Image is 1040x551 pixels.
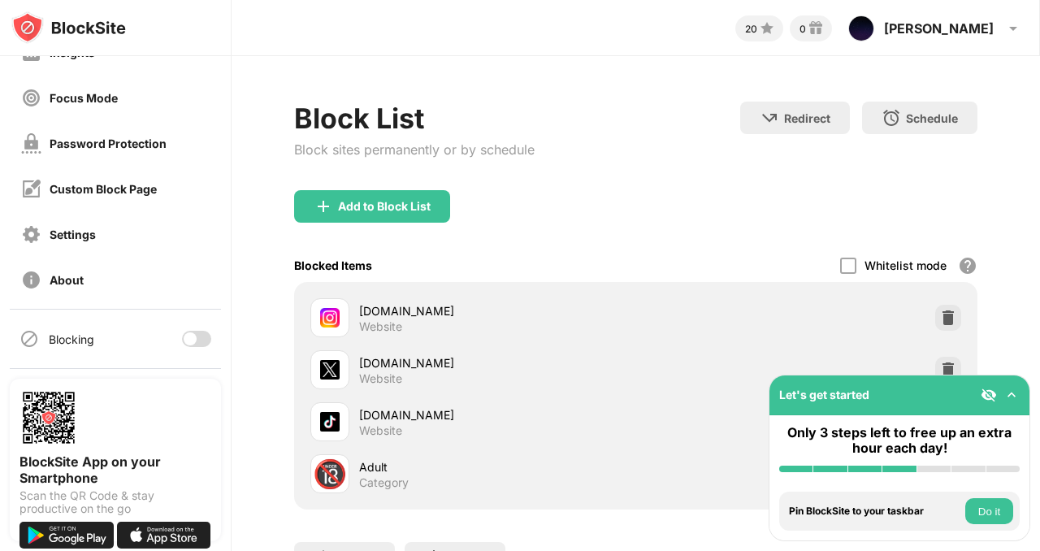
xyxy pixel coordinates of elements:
div: Blocked Items [294,258,372,272]
img: settings-off.svg [21,224,41,245]
div: Let's get started [779,388,869,401]
div: 🔞 [313,458,347,491]
div: Whitelist mode [864,258,947,272]
img: password-protection-off.svg [21,133,41,154]
div: Category [359,475,409,490]
div: Website [359,371,402,386]
img: favicons [320,412,340,432]
div: Add to Block List [338,200,431,213]
div: Redirect [784,111,830,125]
div: Pin BlockSite to your taskbar [789,505,961,517]
div: Insights [50,46,95,59]
img: options-page-qr-code.png [19,388,78,447]
img: logo-blocksite.svg [11,11,126,44]
div: 20 [745,23,757,35]
img: blocking-icon.svg [19,329,39,349]
div: [PERSON_NAME] [884,20,994,37]
div: Scan the QR Code & stay productive on the go [19,489,211,515]
img: get-it-on-google-play.svg [19,522,114,549]
button: Do it [965,498,1013,524]
div: BlockSite App on your Smartphone [19,453,211,486]
div: [DOMAIN_NAME] [359,302,636,319]
img: ACg8ocJ6SkL9Op1RNhBpEP6u1uHttbOGx6mMxVOLVpfdIZuUi29IuOqP=s96-c [848,15,874,41]
div: Custom Block Page [50,182,157,196]
img: focus-off.svg [21,88,41,108]
div: Password Protection [50,137,167,150]
div: Adult [359,458,636,475]
div: [DOMAIN_NAME] [359,354,636,371]
div: Blocking [49,332,94,346]
div: Block sites permanently or by schedule [294,141,535,158]
div: Website [359,423,402,438]
div: Website [359,319,402,334]
img: about-off.svg [21,270,41,290]
div: [DOMAIN_NAME] [359,406,636,423]
div: About [50,273,84,287]
img: favicons [320,308,340,328]
img: reward-small.svg [806,19,825,38]
div: Schedule [906,111,958,125]
img: eye-not-visible.svg [981,387,997,403]
div: Settings [50,228,96,241]
div: Focus Mode [50,91,118,105]
div: 0 [799,23,806,35]
img: omni-setup-toggle.svg [1003,387,1020,403]
div: Block List [294,102,535,135]
img: points-small.svg [757,19,777,38]
img: customize-block-page-off.svg [21,179,41,199]
div: Only 3 steps left to free up an extra hour each day! [779,425,1020,456]
img: favicons [320,360,340,380]
img: download-on-the-app-store.svg [117,522,211,549]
